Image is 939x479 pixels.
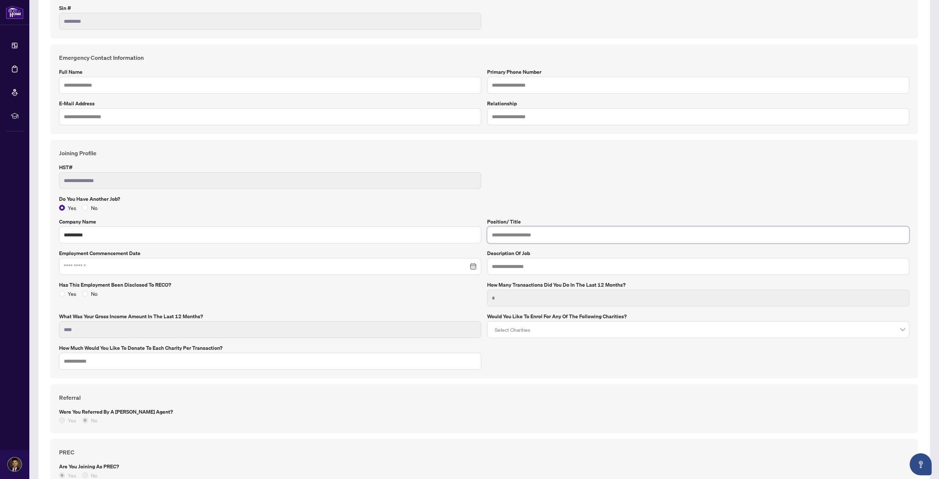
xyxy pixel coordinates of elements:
h4: Referral [59,393,909,402]
label: Full Name [59,68,481,76]
img: logo [6,6,23,19]
span: Yes [65,204,79,212]
h4: Emergency Contact Information [59,53,909,62]
label: Primary Phone Number [487,68,909,76]
label: Company Name [59,218,481,226]
label: How many transactions did you do in the last 12 months? [487,281,909,289]
label: Would you like to enrol for any of the following charities? [487,312,909,320]
label: Sin # [59,4,481,12]
label: E-mail Address [59,99,481,108]
span: No [88,416,101,424]
span: Yes [65,416,79,424]
img: Profile Icon [8,457,22,471]
h4: PREC [59,448,909,457]
span: No [88,290,101,298]
span: Yes [65,290,79,298]
label: How much would you like to donate to each charity per transaction? [59,344,481,352]
label: Are you joining as PREC? [59,462,909,471]
label: What was your gross income amount in the last 12 months? [59,312,481,320]
button: Open asap [910,453,932,475]
label: Do you have another job? [59,195,909,203]
label: Were you referred by a [PERSON_NAME] Agent? [59,408,909,416]
label: Employment Commencement Date [59,249,481,257]
h4: Joining Profile [59,149,909,157]
label: Has this employment been disclosed to RECO? [59,281,481,289]
label: Relationship [487,99,909,108]
span: No [88,204,101,212]
label: HST# [59,163,481,171]
label: Description of Job [487,249,909,257]
label: Position/ Title [487,218,909,226]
